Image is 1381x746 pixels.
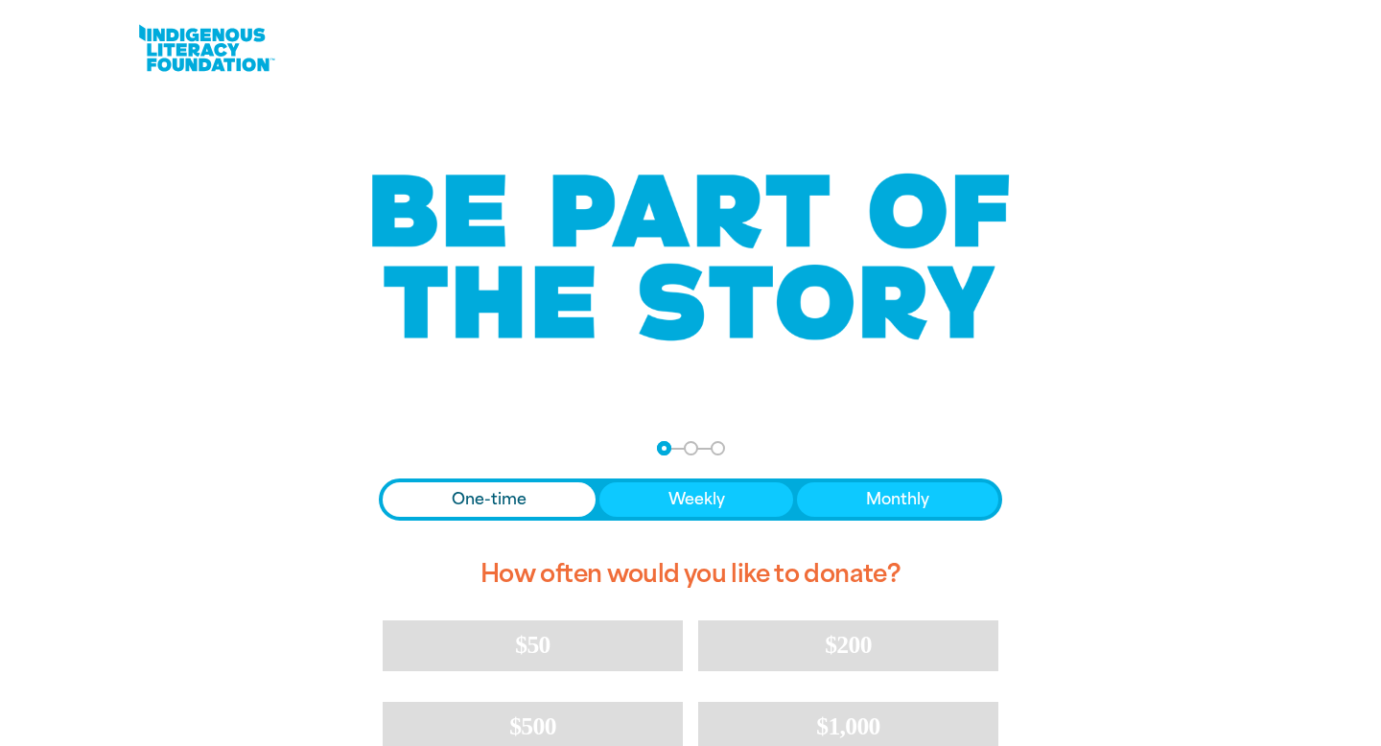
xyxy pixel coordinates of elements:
button: Navigate to step 1 of 3 to enter your donation amount [657,441,671,455]
button: Monthly [797,482,998,517]
span: One-time [452,488,527,511]
span: Monthly [866,488,929,511]
button: $50 [383,620,683,670]
span: Weekly [668,488,725,511]
h2: How often would you like to donate? [379,544,1002,605]
div: Donation frequency [379,478,1002,521]
button: Navigate to step 2 of 3 to enter your details [684,441,698,455]
button: $200 [698,620,998,670]
img: Be part of the story [355,135,1026,380]
button: Weekly [599,482,794,517]
span: $200 [825,631,872,659]
span: $500 [509,712,556,740]
span: $1,000 [816,712,880,740]
button: One-time [383,482,596,517]
span: $50 [515,631,550,659]
button: Navigate to step 3 of 3 to enter your payment details [711,441,725,455]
